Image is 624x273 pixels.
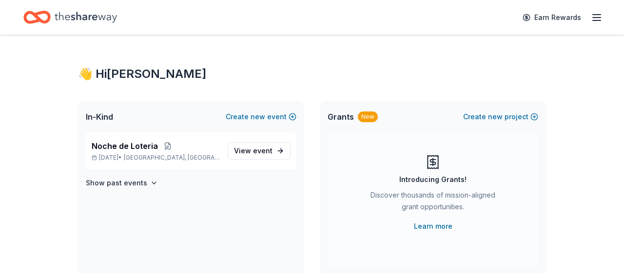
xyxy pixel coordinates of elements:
span: new [251,111,265,123]
a: View event [228,142,291,160]
span: Grants [328,111,354,123]
span: [GEOGRAPHIC_DATA], [GEOGRAPHIC_DATA] [124,154,220,162]
a: Learn more [414,220,452,232]
h4: Show past events [86,177,147,189]
div: Introducing Grants! [399,174,467,185]
button: Createnewproject [463,111,538,123]
p: [DATE] • [92,154,220,162]
span: new [488,111,503,123]
span: event [253,146,273,155]
button: Show past events [86,177,158,189]
span: View [234,145,273,157]
div: New [358,111,378,122]
button: Createnewevent [226,111,296,123]
div: 👋 Hi [PERSON_NAME] [78,66,546,82]
a: Home [23,6,117,29]
a: Earn Rewards [517,9,587,26]
div: Discover thousands of mission-aligned grant opportunities. [367,189,499,217]
span: Noche de Loteria [92,140,158,152]
span: In-Kind [86,111,113,123]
